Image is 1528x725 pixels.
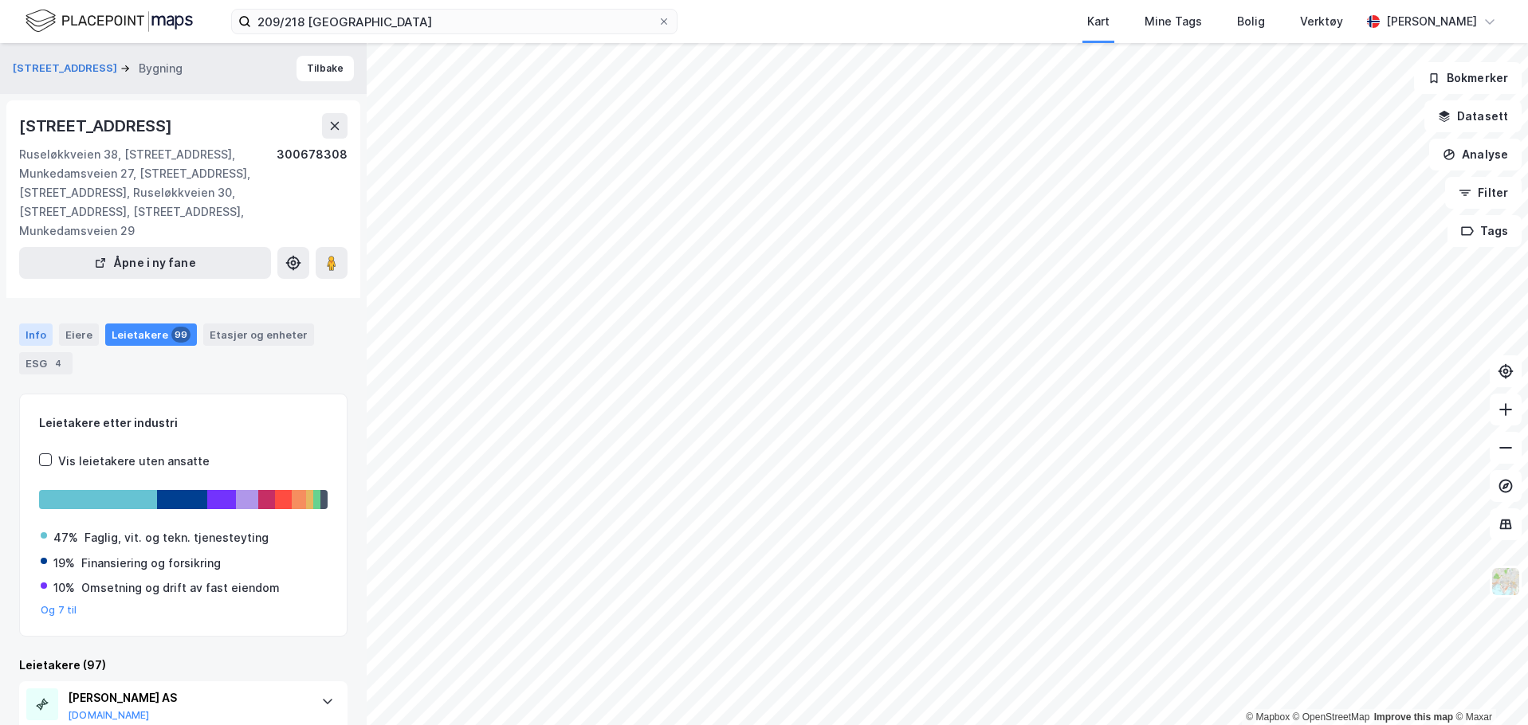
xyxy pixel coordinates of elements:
div: Kart [1087,12,1110,31]
div: Eiere [59,323,99,346]
div: [PERSON_NAME] [1386,12,1477,31]
button: Filter [1445,177,1522,209]
div: Leietakere [105,323,197,346]
div: [PERSON_NAME] AS [68,688,305,707]
a: Improve this map [1374,711,1453,723]
div: Info [19,323,53,346]
div: 19% [53,554,75,573]
div: Etasjer og enheter [210,327,308,342]
input: Søk på adresse, matrikkel, gårdeiere, leietakere eller personer [251,10,658,33]
button: Og 7 til [41,604,77,617]
button: [STREET_ADDRESS] [13,61,120,76]
div: 47% [53,528,78,547]
img: logo.f888ab2527a4732fd821a326f86c7f29.svg [26,7,193,35]
div: Vis leietakere uten ansatte [58,452,210,471]
div: Ruseløkkveien 38, [STREET_ADDRESS], Munkedamsveien 27, [STREET_ADDRESS], [STREET_ADDRESS], Ruselø... [19,145,277,241]
iframe: Chat Widget [1448,649,1528,725]
div: Omsetning og drift av fast eiendom [81,578,280,598]
div: Leietakere etter industri [39,413,328,433]
div: Faglig, vit. og tekn. tjenesteyting [84,528,269,547]
button: Analyse [1429,139,1522,170]
div: ESG [19,352,73,374]
div: 10% [53,578,75,598]
div: 99 [171,327,191,343]
div: Finansiering og forsikring [81,554,221,573]
a: OpenStreetMap [1293,711,1370,723]
button: Tags [1447,215,1522,247]
div: Mine Tags [1145,12,1202,31]
img: Z [1491,566,1521,597]
div: Leietakere (97) [19,656,348,675]
div: 300678308 [277,145,348,241]
div: Bolig [1237,12,1265,31]
button: Åpne i ny fane [19,247,271,279]
button: [DOMAIN_NAME] [68,709,150,722]
a: Mapbox [1246,711,1290,723]
button: Bokmerker [1414,62,1522,94]
div: Kontrollprogram for chat [1448,649,1528,725]
div: Bygning [139,59,183,78]
button: Tilbake [297,56,354,81]
div: [STREET_ADDRESS] [19,113,175,139]
button: Datasett [1424,100,1522,132]
div: 4 [50,355,66,371]
div: Verktøy [1300,12,1343,31]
